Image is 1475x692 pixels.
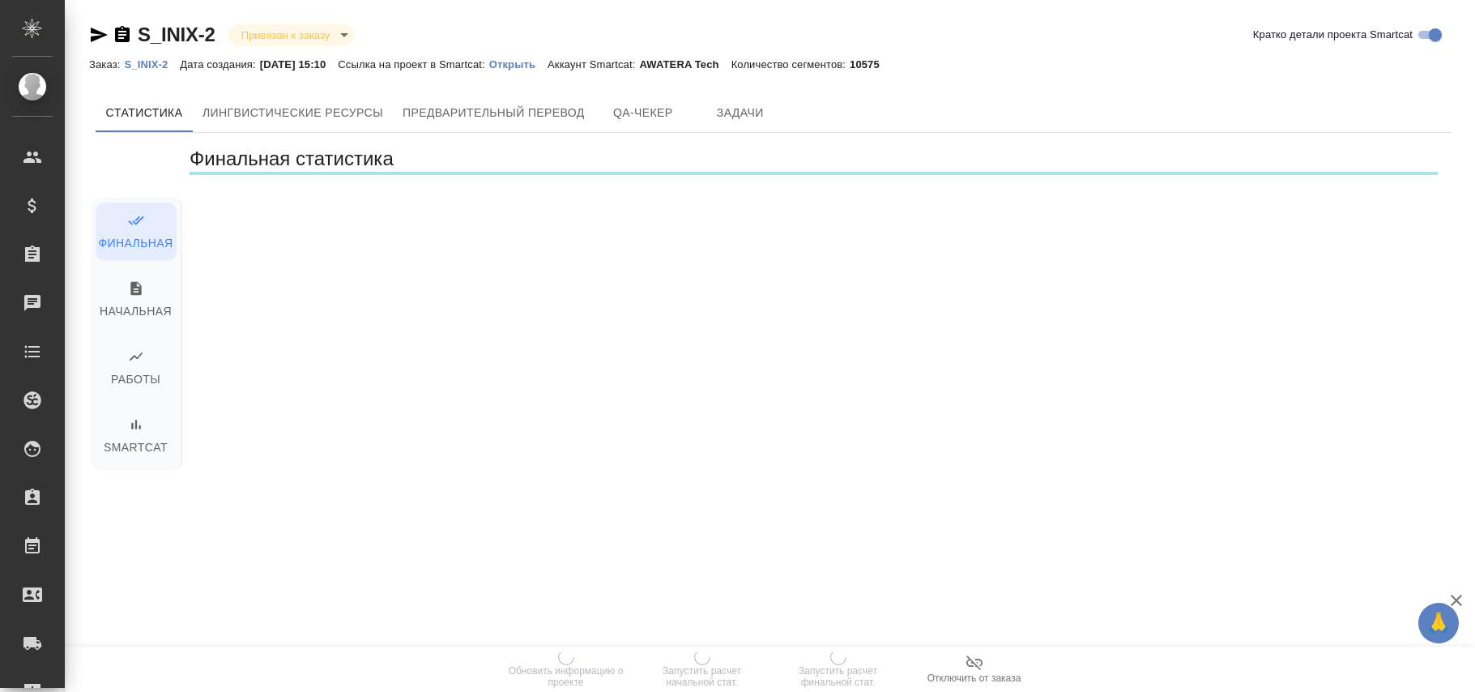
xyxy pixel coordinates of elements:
[105,103,183,123] span: Cтатистика
[639,58,731,70] p: AWATERA Tech
[548,58,639,70] p: Аккаунт Smartcat:
[124,57,180,70] a: S_INIX-2
[105,212,167,254] span: Финальная
[105,280,167,322] span: Начальная
[89,58,124,70] p: Заказ:
[89,25,109,45] button: Скопировать ссылку для ЯМессенджера
[403,103,585,123] span: Предварительный перевод
[850,58,892,70] p: 10575
[138,23,215,45] a: S_INIX-2
[489,58,548,70] p: Открыть
[731,58,850,70] p: Количество сегментов:
[113,25,132,45] button: Скопировать ссылку
[105,348,167,390] span: Работы
[105,416,167,458] span: Smartcat
[237,28,335,42] button: Привязан к заказу
[604,103,682,123] span: QA-чекер
[489,57,548,70] a: Открыть
[1253,27,1413,43] span: Кратко детали проекта Smartcat
[701,103,779,123] span: Задачи
[124,58,180,70] p: S_INIX-2
[1418,603,1459,643] button: 🙏
[202,103,383,123] span: Лингвистические ресурсы
[180,58,259,70] p: Дата создания:
[338,58,488,70] p: Ссылка на проект в Smartcat:
[1425,606,1452,640] span: 🙏
[260,58,339,70] p: [DATE] 15:10
[190,146,1438,172] h5: Финальная статистика
[228,24,354,46] div: Привязан к заказу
